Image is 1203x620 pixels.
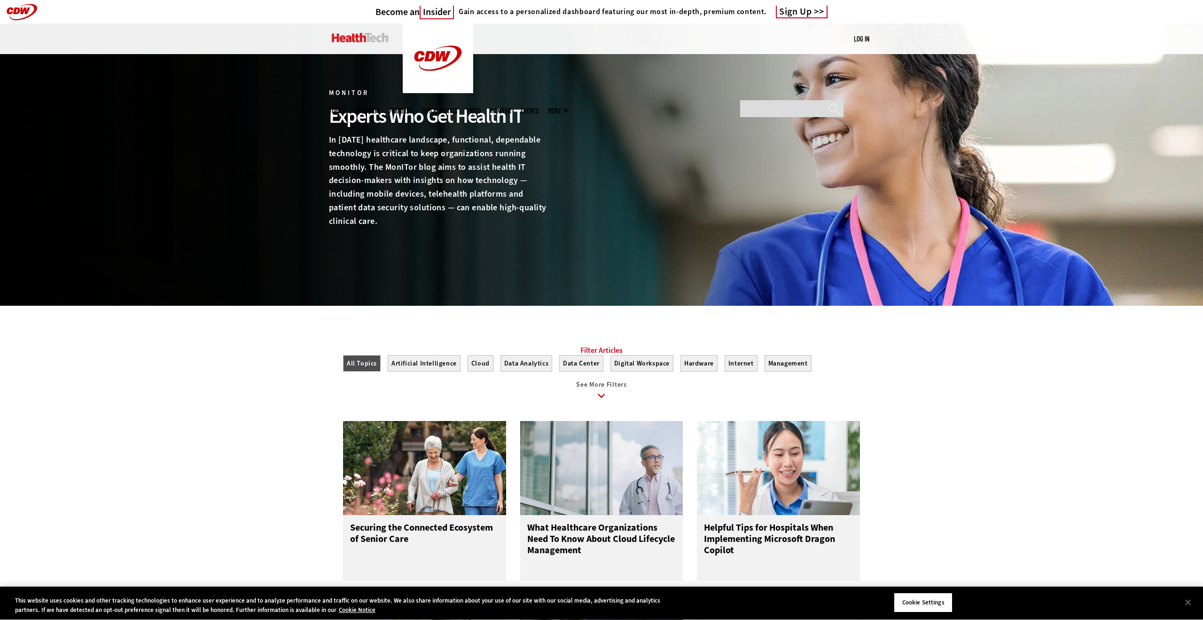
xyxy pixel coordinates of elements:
div: User menu [854,34,869,44]
button: Close [1178,592,1198,612]
img: doctor in front of clouds and reflective building [520,421,683,515]
div: Experts Who Get Health IT [329,103,547,129]
button: Data Analytics [500,355,552,372]
h3: Become an [375,6,454,18]
img: Home [403,24,473,93]
a: Events [521,107,539,114]
button: Management [765,355,812,372]
span: See More Filters [576,380,626,389]
a: Features [389,107,412,114]
img: Home [332,33,389,42]
button: Cookie Settings [894,593,953,612]
span: Insider [420,6,454,19]
button: Hardware [680,355,718,372]
button: Data Center [559,355,603,372]
span: More [548,107,568,114]
a: nurse walks with senior woman through a garden Securing the Connected Ecosystem of Senior Care [343,421,506,581]
span: Specialty [355,107,380,114]
img: nurse walks with senior woman through a garden [343,421,506,515]
p: In [DATE] healthcare landscape, functional, dependable technology is critical to keep organizatio... [329,133,547,228]
h3: Helpful Tips for Hospitals When Implementing Microsoft Dragon Copilot [704,522,853,560]
a: More information about your privacy [339,606,375,614]
button: Digital Workspace [610,355,673,372]
a: Tips & Tactics [422,107,457,114]
a: Filter Articles [580,346,623,355]
button: Artificial Intelligence [388,355,461,372]
a: See More Filters [343,381,860,407]
a: Become anInsider [375,6,454,18]
span: Topics [329,107,346,114]
button: All Topics [343,355,381,372]
a: doctor in front of clouds and reflective building What Healthcare Organizations Need To Know Abou... [520,421,683,581]
a: MonITor [490,107,511,114]
a: Sign Up [776,6,828,18]
a: Gain access to a personalized dashboard featuring our most in-depth, premium content. [454,7,766,16]
a: CDW [403,86,473,95]
img: Doctor using phone to dictate to tablet [697,421,860,515]
a: Log in [854,34,869,43]
button: Internet [725,355,758,372]
a: Video [467,107,481,114]
h4: Gain access to a personalized dashboard featuring our most in-depth, premium content. [459,7,766,16]
div: This website uses cookies and other tracking technologies to enhance user experience and to analy... [15,596,662,614]
button: Cloud [468,355,493,372]
h3: Securing the Connected Ecosystem of Senior Care [350,522,499,560]
a: Doctor using phone to dictate to tablet Helpful Tips for Hospitals When Implementing Microsoft Dr... [697,421,860,581]
h3: What Healthcare Organizations Need To Know About Cloud Lifecycle Management [527,522,676,560]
